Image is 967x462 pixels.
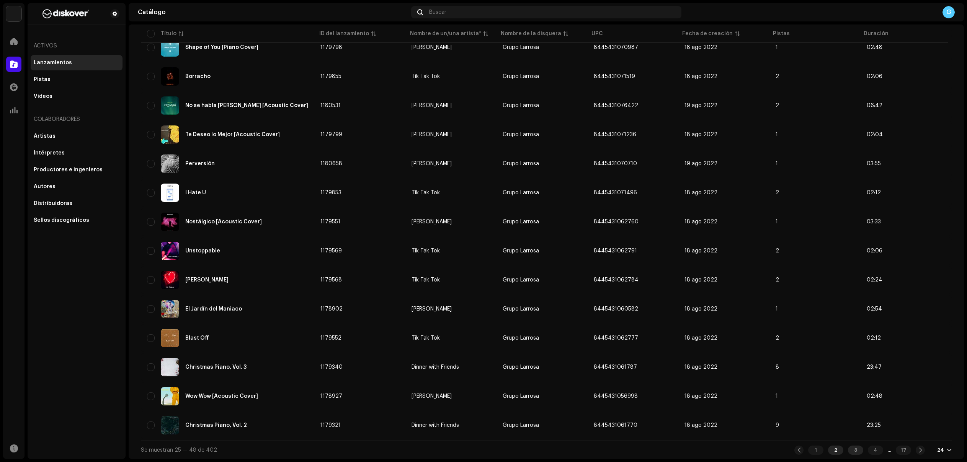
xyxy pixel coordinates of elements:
[594,74,635,79] span: 8445431071519
[503,219,539,224] span: Grupo Larrosa
[867,394,882,399] span: 02:48
[594,364,637,370] span: 8445431061787
[503,335,539,341] span: Grupo Larrosa
[185,190,206,195] div: I Hate U
[6,6,21,21] img: 297a105e-aa6c-4183-9ff4-27133c00f2e2
[412,306,452,312] div: [PERSON_NAME]
[185,45,258,50] div: Shape of You [Piano Cover]
[185,423,247,428] div: Christmas Piano, Vol. 2
[320,394,342,399] span: 1178927
[412,190,440,195] div: Tik Tak Tok
[412,364,459,370] div: Dinner with Friends
[412,132,490,137] span: Rebeca Luna
[776,423,779,428] span: 9
[684,219,717,224] span: 18 ago 2022
[185,277,229,283] div: La Fama
[161,387,179,405] img: 30a022e4-3dd0-4660-8658-fc7519033289
[31,110,123,129] re-a-nav-header: Colaboradores
[867,277,882,283] span: 02:24
[412,364,490,370] span: Dinner with Friends
[412,103,452,108] div: [PERSON_NAME]
[34,76,51,83] div: Pistas
[320,219,340,224] span: 1179551
[503,306,539,312] span: Grupo Larrosa
[412,277,490,283] span: Tik Tak Tok
[594,423,637,428] span: 8445431061770
[31,89,123,104] re-m-nav-item: Videos
[320,423,341,428] span: 1179321
[937,447,944,453] div: 24
[412,423,459,428] div: Dinner with Friends
[412,335,490,341] span: Tik Tak Tok
[161,38,179,57] img: 7ebfc6f3-335c-4966-9888-240d04168122
[31,72,123,87] re-m-nav-item: Pistas
[684,190,717,195] span: 18 ago 2022
[185,394,258,399] div: Wow Wow [Acoustic Cover]
[848,446,863,455] div: 3
[684,306,717,312] span: 18 ago 2022
[776,248,779,254] span: 2
[161,358,179,376] img: b74b9798-7e8b-4744-ad8d-ac6bfbb840aa
[867,306,882,312] span: 02:54
[684,132,717,137] span: 18 ago 2022
[429,9,446,15] span: Buscar
[161,213,179,231] img: 3f0b34a7-69a7-4cdb-a5ec-50a062f1d3cf
[320,306,343,312] span: 1178902
[867,248,882,254] span: 02:06
[776,74,779,79] span: 2
[412,74,490,79] span: Tik Tak Tok
[185,219,262,224] div: Nostálgico [Acoustic Cover]
[34,60,72,66] div: Lanzamientos
[34,184,56,190] div: Autores
[684,161,717,166] span: 19 ago 2022
[867,132,883,137] span: 02:04
[34,167,103,173] div: Productores e ingenieros
[320,335,341,341] span: 1179552
[185,74,211,79] div: Borracho
[412,394,490,399] span: Rebeca Luna
[34,133,56,139] div: Artistas
[867,161,881,166] span: 03:55
[503,103,539,108] span: Grupo Larrosa
[185,335,209,341] div: Blast Off
[867,335,881,341] span: 02:12
[320,277,342,283] span: 1179568
[31,37,123,55] div: Activos
[594,394,638,399] span: 8445431056998
[503,45,539,50] span: Grupo Larrosa
[31,196,123,211] re-m-nav-item: Distribuidoras
[776,45,778,50] span: 1
[412,219,490,224] span: Rebeca Luna
[594,306,638,312] span: 8445431060582
[161,155,179,173] img: 696f7f98-474d-430f-8d16-10b0eac67301
[684,45,717,50] span: 18 ago 2022
[594,45,638,50] span: 8445431070987
[594,103,638,108] span: 8445431076422
[867,423,881,428] span: 23:25
[412,103,490,108] span: Rebeca Luna
[896,446,911,455] div: 17
[161,300,179,318] img: 64fc0294-e9cc-4560-aa18-5ffe8d0c8bc0
[684,248,717,254] span: 18 ago 2022
[776,364,779,370] span: 8
[412,190,490,195] span: Tik Tak Tok
[320,248,342,254] span: 1179569
[682,30,733,37] div: Fecha de creación
[503,364,539,370] span: Grupo Larrosa
[503,394,539,399] span: Grupo Larrosa
[412,306,490,312] span: Miguel Tena
[501,30,561,37] div: Nombre de la disquera
[776,103,779,108] span: 2
[503,423,539,428] span: Grupo Larrosa
[776,161,778,166] span: 1
[867,74,882,79] span: 02:06
[684,277,717,283] span: 18 ago 2022
[412,248,490,254] span: Tik Tak Tok
[161,242,179,260] img: 83429c3e-75dc-431b-8048-ff54dd53e8ae
[828,446,843,455] div: 2
[31,145,123,161] re-m-nav-item: Intérpretes
[410,30,481,37] div: Nombre de un/una artista*
[161,125,179,144] img: fa8d0635-5d28-4890-a342-d80e9cb09bb7
[412,248,440,254] div: Tik Tak Tok
[503,277,539,283] span: Grupo Larrosa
